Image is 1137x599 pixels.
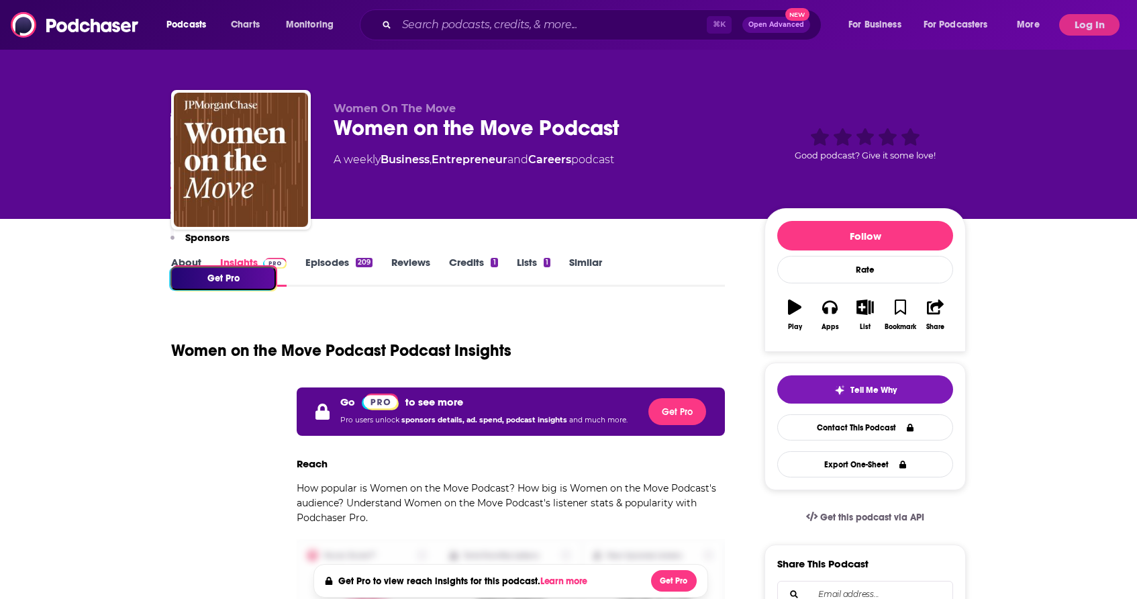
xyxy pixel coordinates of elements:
[286,15,334,34] span: Monitoring
[174,93,308,227] img: Women on the Move Podcast
[405,396,463,408] p: to see more
[885,323,916,331] div: Bookmark
[788,323,802,331] div: Play
[373,9,834,40] div: Search podcasts, credits, & more...
[777,221,953,250] button: Follow
[297,457,328,470] h3: Reach
[170,267,276,290] button: Get Pro
[432,153,507,166] a: Entrepreneur
[834,385,845,396] img: tell me why sparkle
[222,14,268,36] a: Charts
[157,14,224,36] button: open menu
[517,256,550,287] a: Lists1
[362,393,399,410] a: Pro website
[839,14,918,36] button: open menu
[812,291,847,339] button: Apps
[340,396,355,408] p: Go
[334,102,456,115] span: Women On The Move
[850,385,897,396] span: Tell Me Why
[883,291,918,339] button: Bookmark
[11,12,140,38] img: Podchaser - Follow, Share and Rate Podcasts
[915,14,1007,36] button: open menu
[340,410,628,430] p: Pro users unlock and much more.
[544,258,550,267] div: 1
[507,153,528,166] span: and
[764,102,966,185] div: Good podcast? Give it some love!
[391,256,430,287] a: Reviews
[338,575,591,587] h4: Get Pro to view reach insights for this podcast.
[777,451,953,477] button: Export One-Sheet
[918,291,953,339] button: Share
[356,258,373,267] div: 209
[820,512,924,523] span: Get this podcast via API
[1059,14,1120,36] button: Log In
[297,481,725,525] p: How popular is Women on the Move Podcast? How big is Women on the Move Podcast's audience? Unders...
[848,15,901,34] span: For Business
[777,291,812,339] button: Play
[785,8,809,21] span: New
[777,414,953,441] a: Contact This Podcast
[305,256,373,287] a: Episodes209
[860,323,871,331] div: List
[1017,15,1040,34] span: More
[171,340,511,361] h1: Women on the Move Podcast Podcast Insights
[795,150,936,160] span: Good podcast? Give it some love!
[491,258,497,267] div: 1
[449,256,497,287] a: Credits1
[742,17,810,33] button: Open AdvancedNew
[334,152,614,168] div: A weekly podcast
[848,291,883,339] button: List
[926,323,944,331] div: Share
[569,256,602,287] a: Similar
[166,15,206,34] span: Podcasts
[277,14,351,36] button: open menu
[651,570,697,592] button: Get Pro
[777,375,953,404] button: tell me why sparkleTell Me Why
[777,557,869,570] h3: Share This Podcast
[231,15,260,34] span: Charts
[1007,14,1056,36] button: open menu
[528,153,571,166] a: Careers
[397,14,707,36] input: Search podcasts, credits, & more...
[707,16,732,34] span: ⌘ K
[777,256,953,283] div: Rate
[362,394,399,410] img: Podchaser Pro
[648,398,706,425] button: Get Pro
[795,501,935,534] a: Get this podcast via API
[924,15,988,34] span: For Podcasters
[401,416,569,424] span: sponsors details, ad. spend, podcast insights
[540,576,591,587] button: Learn more
[430,153,432,166] span: ,
[381,153,430,166] a: Business
[822,323,839,331] div: Apps
[748,21,804,28] span: Open Advanced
